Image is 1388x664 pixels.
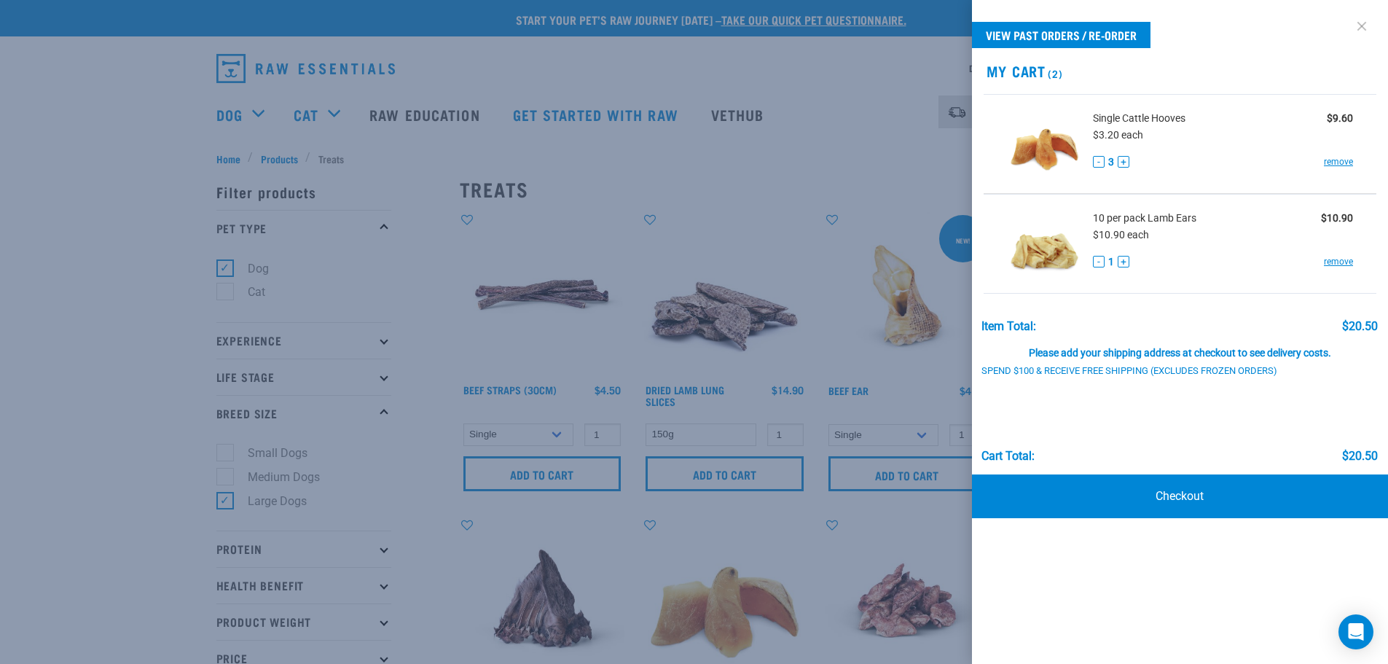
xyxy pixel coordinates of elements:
[1093,156,1105,168] button: -
[1093,111,1185,126] span: Single Cattle Hooves
[981,450,1035,463] div: Cart total:
[1324,255,1353,268] a: remove
[1321,212,1353,224] strong: $10.90
[1046,71,1062,76] span: (2)
[1007,106,1082,181] img: Cattle Hooves
[981,366,1295,377] div: Spend $100 & Receive Free Shipping (Excludes Frozen Orders)
[1093,256,1105,267] button: -
[1118,256,1129,267] button: +
[1093,229,1149,241] span: $10.90 each
[1342,320,1378,333] div: $20.50
[1327,112,1353,124] strong: $9.60
[1093,211,1196,226] span: 10 per pack Lamb Ears
[1342,450,1378,463] div: $20.50
[1118,156,1129,168] button: +
[972,22,1150,48] a: View past orders / re-order
[1093,129,1143,141] span: $3.20 each
[1338,614,1373,649] div: Open Intercom Messenger
[1108,155,1114,170] span: 3
[1324,155,1353,168] a: remove
[1007,206,1082,281] img: Lamb Ears
[981,320,1036,333] div: Item Total:
[981,333,1378,359] div: Please add your shipping address at checkout to see delivery costs.
[1108,254,1114,270] span: 1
